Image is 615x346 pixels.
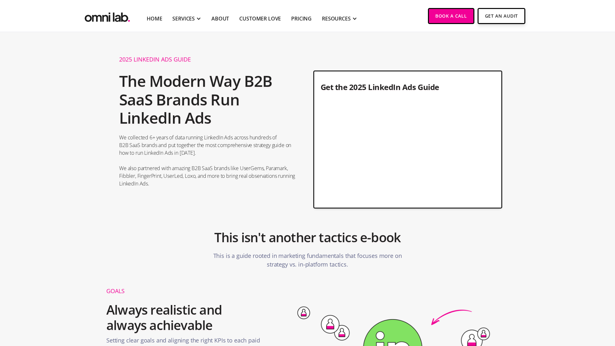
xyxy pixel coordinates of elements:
[83,8,131,24] img: Omni Lab: B2B SaaS Demand Generation Agency
[83,8,131,24] a: home
[291,15,312,22] a: Pricing
[119,56,296,65] h1: 2025 Linkedin Ads Guide
[211,15,229,22] a: About
[239,15,281,22] a: Customer Love
[321,82,495,95] h3: Get the 2025 LinkedIn Ads Guide
[119,69,296,130] h2: The Modern Way B2B SaaS Brands Run LinkedIn Ads
[211,248,404,272] p: This is a guide rooted in marketing fundamentals that focuses more on strategy vs. in-platform ta...
[172,15,195,22] div: SERVICES
[147,15,162,22] a: Home
[428,8,474,24] a: Book a Call
[478,8,525,24] a: Get An Audit
[106,288,261,294] div: Goals
[500,272,615,346] iframe: Chat Widget
[321,99,495,201] iframe: Form
[214,227,401,248] h2: This isn't another tactics e-book
[322,15,351,22] div: RESOURCES
[119,134,296,187] p: We collected 6+ years of data running LinkedIn Ads across hundreds of B2B SaaS brands and put tog...
[106,299,261,336] h2: Always realistic and always achievable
